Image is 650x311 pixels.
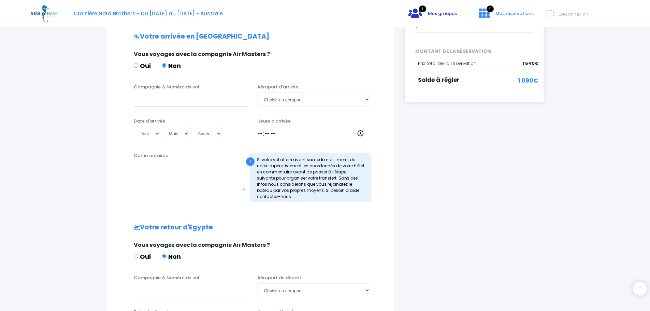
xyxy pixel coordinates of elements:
[418,60,476,67] span: Prix total de la réservation
[559,11,588,17] span: Déconnexion
[473,13,538,19] a: 2 Mes réservations
[418,76,460,84] span: Solde à régler
[120,224,380,231] h2: Votre retour d'Egypte
[74,10,223,17] span: Croisière Nord Brothers - Du [DATE] au [DATE] - Australe
[134,241,270,249] span: Vous voyagez avec la compagnie Air Masters ?
[134,50,270,58] span: Vous voyagez avec la compagnie Air Masters ?
[495,10,534,17] span: Mes réservations
[419,5,426,12] span: 1
[410,48,538,55] span: MONTANT DE LA RÉSERVATION
[487,5,494,12] span: 2
[246,157,255,166] div: !
[162,254,167,258] input: Non
[134,152,168,159] label: Commentaires
[257,118,291,125] label: Heure d'arrivée
[162,63,167,68] input: Non
[134,61,151,70] label: Oui
[257,274,301,281] label: Aéroport de départ
[403,13,462,19] a: 1 Mes groupes
[257,84,298,90] label: Aéroport d'arrivée
[518,76,538,85] span: 1 090€
[162,252,181,261] label: Non
[134,254,138,258] input: Oui
[134,84,199,90] label: Compagnie & Numéro de vol
[120,33,380,41] h2: Votre arrivée en [GEOGRAPHIC_DATA]
[162,61,181,70] label: Non
[134,63,138,68] input: Oui
[134,274,199,281] label: Compagnie & Numéro de vol
[134,118,165,125] label: Date d'arrivée
[250,153,372,202] div: Si votre vol atterri avant samedi midi : merci de noter impérativement les coordonnés de votre hô...
[134,252,151,261] label: Oui
[522,60,538,67] span: 1 540€
[428,10,457,17] span: Mes groupes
